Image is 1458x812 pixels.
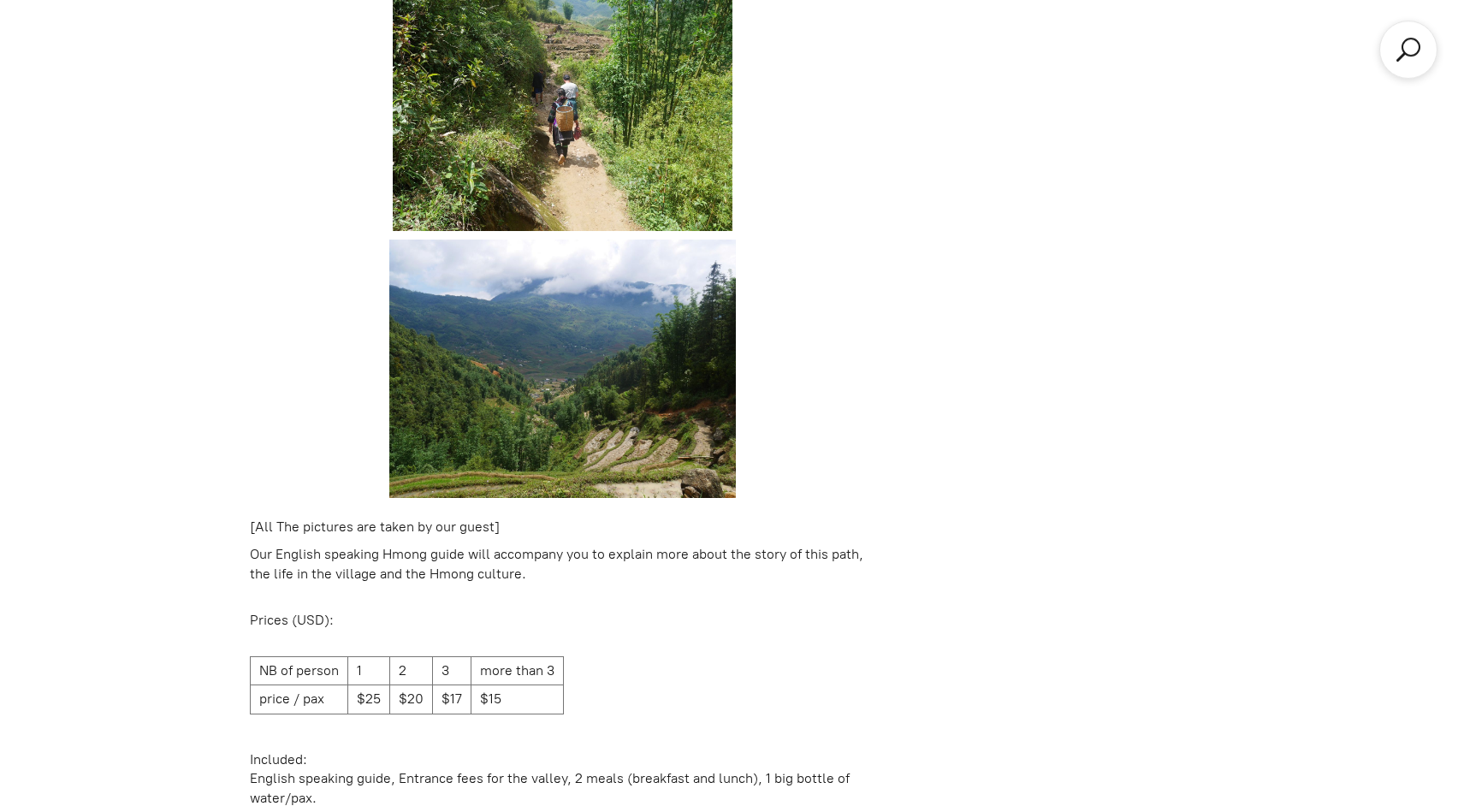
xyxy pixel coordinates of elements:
[471,685,564,714] td: $15
[250,732,875,809] p: Included: English speaking guide, Entrance fees for the valley, 2 meals (breakfast and lunch), 1 ...
[433,685,471,714] td: $17
[471,656,564,685] td: more than 3
[250,545,875,602] p: Our English speaking Hmong guide will accompany you to explain more about the story of this path,...
[250,611,875,630] p: Prices (USD):
[1393,34,1424,65] a: Search products
[390,685,433,714] td: $20
[250,240,875,536] p: [All The pictures are taken by our guest]
[251,656,348,685] td: NB of person
[390,656,433,685] td: 2
[251,685,348,714] td: price / pax
[348,656,390,685] td: 1
[433,656,471,685] td: 3
[348,685,390,714] td: $25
